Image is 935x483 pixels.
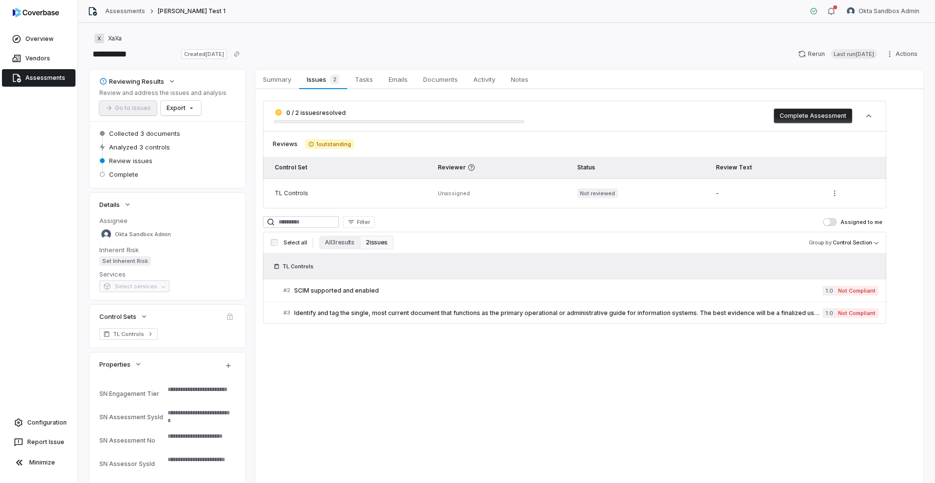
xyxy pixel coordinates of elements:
[99,460,164,467] div: SN Assessor SysId
[835,286,879,296] span: Not Compliant
[294,309,823,317] span: Identify and tag the single, most current document that functions as the primary operational or a...
[823,218,837,226] button: Assigned to me
[105,7,145,15] a: Assessments
[96,308,151,325] button: Control Sets
[109,170,138,179] span: Complete
[283,309,290,316] span: # 3
[343,216,374,228] button: Filter
[99,89,226,97] p: Review and address the issues and analysis
[96,355,145,373] button: Properties
[283,287,290,294] span: # 2
[99,200,120,209] span: Details
[96,196,134,213] button: Details
[271,239,278,246] input: Select all
[831,49,877,59] span: Last run [DATE]
[282,262,314,270] span: TL Controls
[99,270,236,279] dt: Services
[96,73,179,90] button: Reviewing Results
[4,433,74,451] button: Report Issue
[577,188,618,198] span: Not reviewed
[716,164,752,171] span: Review Text
[275,164,307,171] span: Control Set
[847,7,855,15] img: Okta Sandbox Admin avatar
[286,109,346,116] span: 0 / 2 issues resolved
[792,47,883,61] button: RerunLast run[DATE]
[99,77,164,86] div: Reviewing Results
[113,330,144,338] span: TL Controls
[438,190,470,197] span: Unassigned
[319,236,360,249] button: All 3 results
[259,73,295,86] span: Summary
[158,7,225,15] span: [PERSON_NAME] Test 1
[438,164,561,171] span: Reviewer
[283,239,307,246] span: Select all
[835,308,879,318] span: Not Compliant
[823,218,882,226] label: Assigned to me
[161,101,201,115] button: Export
[4,414,74,431] a: Configuration
[2,50,75,67] a: Vendors
[109,156,152,165] span: Review issues
[385,73,411,86] span: Emails
[351,73,377,86] span: Tasks
[469,73,499,86] span: Activity
[4,453,74,472] button: Minimize
[99,216,236,225] dt: Assignee
[99,437,164,444] div: SN Assessment No
[577,164,595,171] span: Status
[2,30,75,48] a: Overview
[228,45,245,63] button: Copy link
[109,143,170,151] span: Analyzed 3 controls
[108,35,122,42] span: XaXa
[13,8,59,18] img: logo-D7KZi-bG.svg
[273,140,298,148] span: Reviews
[283,302,879,324] a: #3Identify and tag the single, most current document that functions as the primary operational or...
[507,73,532,86] span: Notes
[823,308,835,318] span: 1.0
[99,360,131,369] span: Properties
[716,189,812,197] div: -
[305,139,354,149] span: 1 outstanding
[99,256,151,266] span: Set Inherent Risk
[859,7,919,15] span: Okta Sandbox Admin
[275,189,422,197] div: TL Controls
[92,30,125,47] button: XXaXa
[283,279,879,301] a: #2SCIM supported and enabled1.0Not Compliant
[841,4,925,19] button: Okta Sandbox Admin avatarOkta Sandbox Admin
[303,73,343,86] span: Issues
[2,69,75,87] a: Assessments
[330,74,339,84] span: 2
[883,47,923,61] button: Actions
[181,49,227,59] span: Created [DATE]
[99,390,164,397] div: SN Engagement Tier
[99,245,236,254] dt: Inherent Risk
[419,73,462,86] span: Documents
[809,239,832,246] span: Group by
[99,328,158,340] a: TL Controls
[774,109,852,123] button: Complete Assessment
[99,312,136,321] span: Control Sets
[360,236,393,249] button: 2 issues
[115,231,171,238] span: Okta Sandbox Admin
[823,286,835,296] span: 1.0
[109,129,180,138] span: Collected 3 documents
[357,219,370,226] span: Filter
[294,287,823,295] span: SCIM supported and enabled
[101,229,111,239] img: Okta Sandbox Admin avatar
[99,413,164,421] div: SN Assessment SysId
